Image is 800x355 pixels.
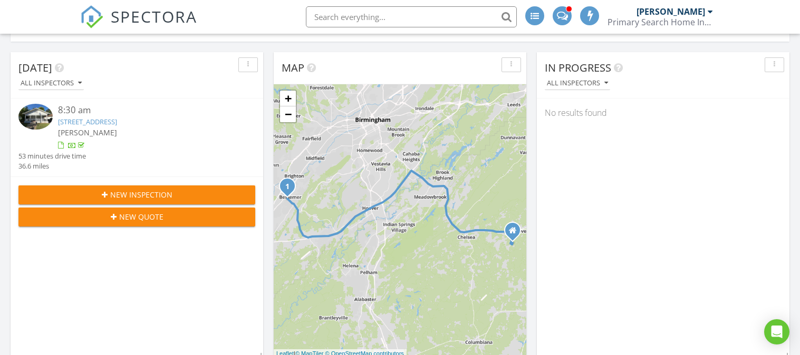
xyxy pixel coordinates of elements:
div: 53 minutes drive time [18,151,86,161]
span: [DATE] [18,61,52,75]
a: Zoom in [280,91,296,106]
a: 8:30 am [STREET_ADDRESS] [PERSON_NAME] 53 minutes drive time 36.6 miles [18,104,255,171]
div: Primary Search Home Inspections [608,17,713,27]
div: No results found [537,98,789,127]
div: 145 Willow Lake Lane, Wilsonville AL 35186 [513,230,519,236]
span: Map [282,61,304,75]
span: New Inspection [110,189,172,200]
i: 1 [285,183,290,191]
div: [PERSON_NAME] [637,6,705,17]
img: The Best Home Inspection Software - Spectora [80,5,103,28]
span: SPECTORA [111,5,197,27]
div: All Inspectors [547,80,608,87]
a: Zoom out [280,106,296,122]
div: Open Intercom Messenger [764,319,789,344]
div: 506 15th St N, Bessemer, AL 35020 [287,186,294,192]
img: 9364316%2Fcover_photos%2FXsDhF1xEfNpy0NHsb7ue%2Fsmall.jpg [18,104,53,129]
div: All Inspectors [21,80,82,87]
button: All Inspectors [18,76,84,91]
button: New Quote [18,208,255,226]
div: 8:30 am [58,104,236,117]
a: [STREET_ADDRESS] [58,117,117,126]
span: New Quote [119,211,163,222]
span: In Progress [545,61,611,75]
button: All Inspectors [545,76,610,91]
a: SPECTORA [80,14,197,36]
input: Search everything... [306,6,517,27]
button: New Inspection [18,185,255,204]
div: 36.6 miles [18,161,86,171]
span: [PERSON_NAME] [58,127,117,137]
